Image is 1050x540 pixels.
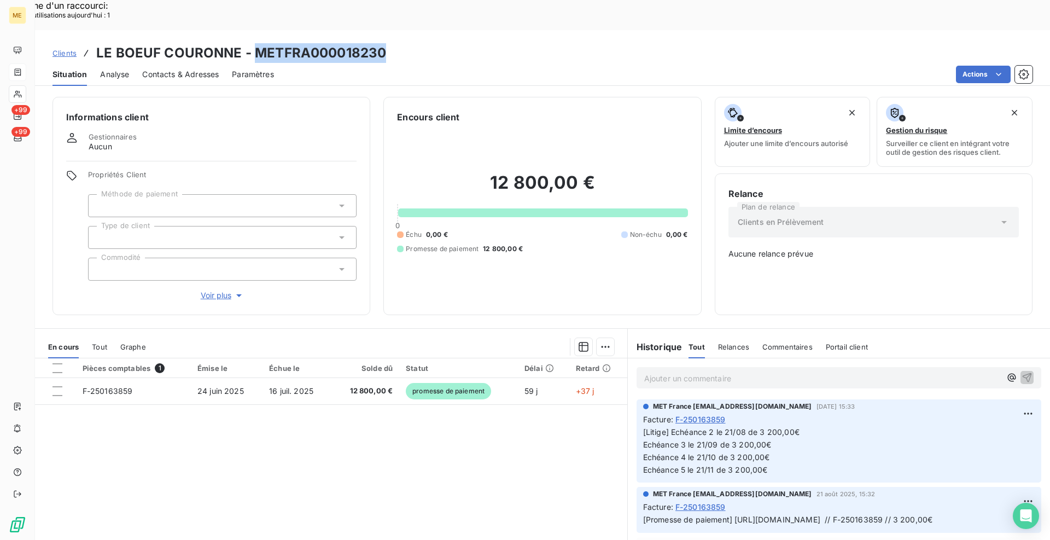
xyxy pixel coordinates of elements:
[97,233,106,242] input: Ajouter une valeur
[816,491,876,497] span: 21 août 2025, 15:32
[406,364,511,373] div: Statut
[666,230,688,240] span: 0,00 €
[406,230,422,240] span: Échu
[92,342,107,351] span: Tout
[397,172,687,205] h2: 12 800,00 €
[395,221,400,230] span: 0
[397,111,459,124] h6: Encours client
[142,69,219,80] span: Contacts & Adresses
[724,139,848,148] span: Ajouter une limite d’encours autorisé
[576,364,621,373] div: Retard
[816,403,855,410] span: [DATE] 15:33
[886,139,1023,156] span: Surveiller ce client en intégrant votre outil de gestion des risques client.
[675,414,726,425] span: F-250163859
[52,69,87,80] span: Situation
[643,515,933,524] span: [Promesse de paiement] [URL][DOMAIN_NAME] // F-250163859 // 3 200,00€
[630,230,662,240] span: Non-échu
[89,132,137,141] span: Gestionnaires
[877,97,1032,167] button: Gestion du risqueSurveiller ce client en intégrant votre outil de gestion des risques client.
[653,402,812,411] span: MET France [EMAIL_ADDRESS][DOMAIN_NAME]
[155,363,165,373] span: 1
[66,111,357,124] h6: Informations client
[718,342,749,351] span: Relances
[88,170,357,185] span: Propriétés Client
[9,107,26,125] a: +99
[576,386,594,396] span: +37 j
[339,386,393,397] span: 12 800,00 €
[956,66,1011,83] button: Actions
[120,342,146,351] span: Graphe
[715,97,871,167] button: Limite d’encoursAjouter une limite d’encours autorisé
[9,516,26,533] img: Logo LeanPay
[197,386,244,396] span: 24 juin 2025
[88,289,357,301] button: Voir plus
[1013,503,1039,529] div: Open Intercom Messenger
[232,69,274,80] span: Paramètres
[269,364,325,373] div: Échue le
[689,342,705,351] span: Tout
[96,43,386,63] h3: LE BOEUF COURONNE - METFRA000018230
[269,386,313,396] span: 16 juil. 2025
[524,386,538,396] span: 59 j
[826,342,868,351] span: Portail client
[9,129,26,147] a: +99
[83,363,184,373] div: Pièces comptables
[653,489,812,499] span: MET France [EMAIL_ADDRESS][DOMAIN_NAME]
[83,386,133,396] span: F-250163859
[406,383,491,399] span: promesse de paiement
[201,290,244,301] span: Voir plus
[97,201,106,211] input: Ajouter une valeur
[643,414,673,425] span: Facture :
[628,340,682,353] h6: Historique
[11,127,30,137] span: +99
[728,248,1019,259] span: Aucune relance prévue
[339,364,393,373] div: Solde dû
[886,126,947,135] span: Gestion du risque
[48,342,79,351] span: En cours
[738,217,824,228] span: Clients en Prélèvement
[100,69,129,80] span: Analyse
[728,187,1019,200] h6: Relance
[675,501,726,513] span: F-250163859
[643,501,673,513] span: Facture :
[11,105,30,115] span: +99
[426,230,448,240] span: 0,00 €
[524,364,563,373] div: Délai
[52,49,77,57] span: Clients
[97,264,106,274] input: Ajouter une valeur
[52,48,77,59] a: Clients
[406,244,479,254] span: Promesse de paiement
[724,126,782,135] span: Limite d’encours
[643,427,800,474] span: [Litige] Echéance 2 le 21/08 de 3 200,00€ Echéance 3 le 21/09 de 3 200,00€ Echéance 4 le 21/10 de...
[483,244,523,254] span: 12 800,00 €
[89,141,112,152] span: Aucun
[197,364,256,373] div: Émise le
[762,342,813,351] span: Commentaires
